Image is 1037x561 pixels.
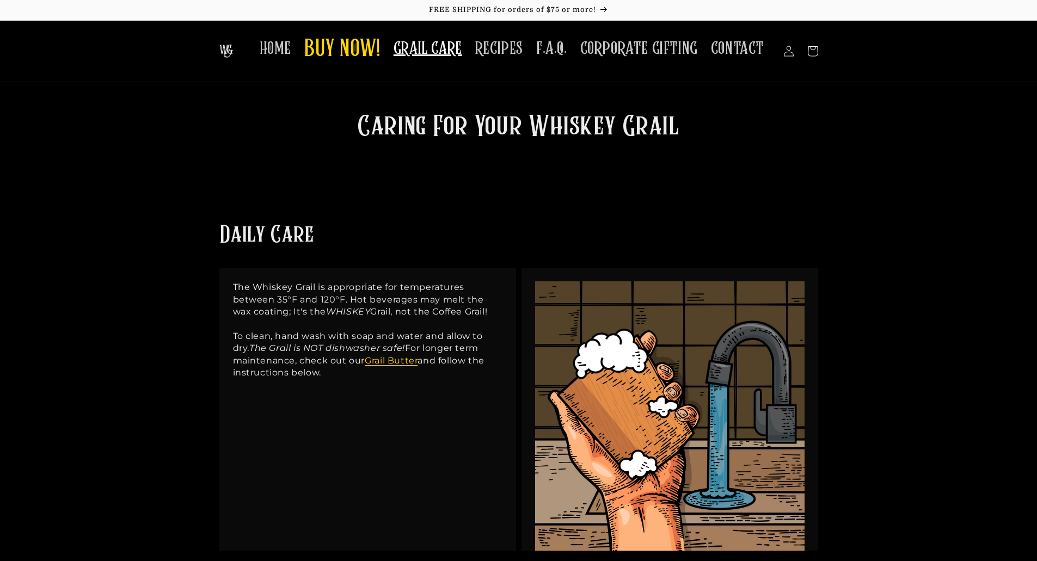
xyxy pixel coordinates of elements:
[306,109,731,146] h2: Caring For Your Whiskey Grail
[711,38,764,59] span: CONTACT
[304,35,381,65] span: BUY NOW!
[704,32,771,66] a: CONTACT
[249,343,405,353] em: The Grail is NOT dishwasher safe!
[253,32,298,66] a: HOME
[365,355,418,366] a: Grail Butter
[387,32,469,66] a: GRAIL CARE
[326,306,370,317] em: WHISKEY
[11,5,1026,15] p: FREE SHIPPING for orders of $75 or more!
[475,38,523,59] span: RECIPES
[233,281,502,379] p: The Whiskey Grail is appropriate for temperatures between 35°F and 120°F. Hot beverages may melt ...
[260,38,291,59] span: HOME
[574,32,704,66] a: CORPORATE GIFTING
[536,38,567,59] span: F.A.Q.
[530,32,574,66] a: F.A.Q.
[394,38,462,59] span: GRAIL CARE
[580,38,698,59] span: CORPORATE GIFTING
[219,45,233,58] img: The Whiskey Grail
[219,220,314,251] h2: Daily Care
[298,28,387,71] a: BUY NOW!
[469,32,530,66] a: RECIPES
